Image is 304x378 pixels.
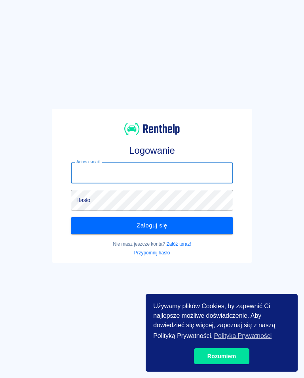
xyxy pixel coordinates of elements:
[71,241,234,248] p: Nie masz jeszcze konta?
[71,145,234,156] h3: Logowanie
[76,159,99,165] label: Adres e-mail
[124,122,180,136] img: Renthelp logo
[71,217,234,234] button: Zaloguj się
[194,348,249,364] a: dismiss cookie message
[134,250,170,256] a: Przypomnij hasło
[213,330,273,342] a: learn more about cookies
[153,302,290,342] span: Używamy plików Cookies, by zapewnić Ci najlepsze możliwe doświadczenie. Aby dowiedzieć się więcej...
[146,294,298,372] div: cookieconsent
[166,241,191,247] a: Załóż teraz!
